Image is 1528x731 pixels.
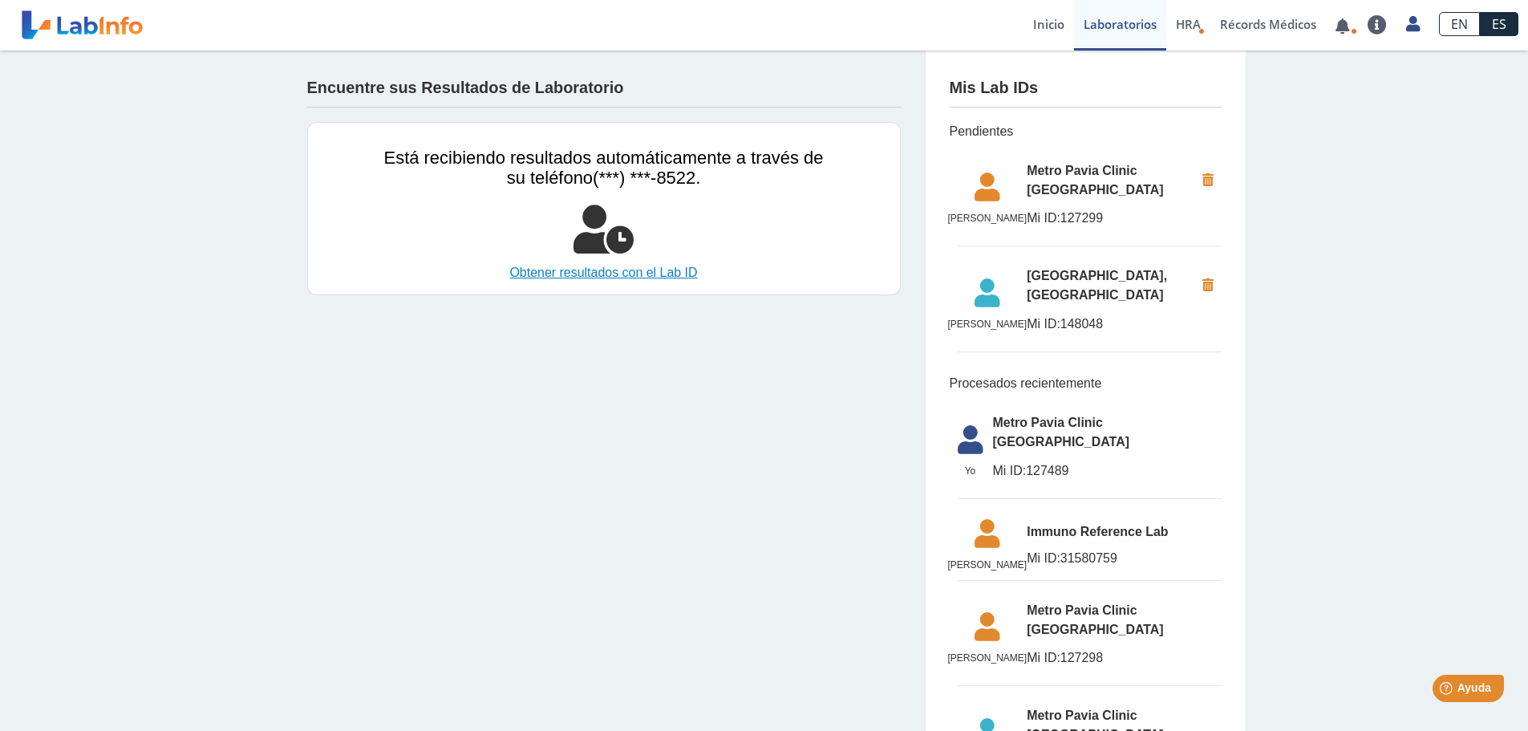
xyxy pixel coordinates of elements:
[384,148,824,188] span: Está recibiendo resultados automáticamente a través de su teléfono
[948,464,993,478] span: Yo
[384,263,824,282] a: Obtener resultados con el Lab ID
[950,79,1039,98] h4: Mis Lab IDs
[948,211,1027,225] span: [PERSON_NAME]
[1385,668,1510,713] iframe: Help widget launcher
[950,374,1222,393] span: Procesados recientemente
[1439,12,1480,36] a: EN
[948,558,1027,572] span: [PERSON_NAME]
[1027,549,1221,568] span: 31580759
[993,464,1027,477] span: Mi ID:
[1027,161,1194,200] span: Metro Pavia Clinic [GEOGRAPHIC_DATA]
[307,79,624,98] h4: Encuentre sus Resultados de Laboratorio
[948,317,1027,331] span: [PERSON_NAME]
[1480,12,1518,36] a: ES
[1027,651,1060,664] span: Mi ID:
[1027,209,1194,228] span: 127299
[1027,522,1221,542] span: Immuno Reference Lab
[1027,551,1060,565] span: Mi ID:
[1027,266,1194,305] span: [GEOGRAPHIC_DATA], [GEOGRAPHIC_DATA]
[1027,317,1060,331] span: Mi ID:
[993,413,1222,452] span: Metro Pavia Clinic [GEOGRAPHIC_DATA]
[993,461,1222,481] span: 127489
[1176,16,1201,32] span: HRA
[1027,211,1060,225] span: Mi ID:
[1027,601,1221,640] span: Metro Pavia Clinic [GEOGRAPHIC_DATA]
[948,651,1027,665] span: [PERSON_NAME]
[1027,315,1194,334] span: 148048
[950,122,1222,141] span: Pendientes
[1027,648,1221,668] span: 127298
